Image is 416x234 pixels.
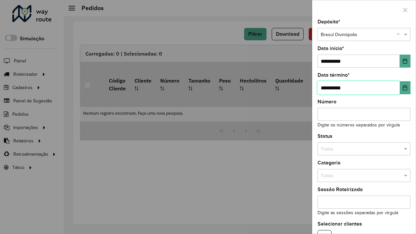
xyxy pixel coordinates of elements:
label: Data término [318,71,350,79]
label: Selecionar clientes [318,220,362,228]
label: Depósito [318,18,340,26]
small: Digite as sessões separadas por vírgula [318,210,398,215]
label: Status [318,132,332,140]
label: Número [318,98,336,106]
label: Sessão Roteirizado [318,186,363,193]
small: Digite os números separados por vírgula [318,123,400,127]
label: Categoria [318,159,341,167]
button: Choose Date [400,55,410,68]
span: Clear all [397,31,402,38]
button: Choose Date [400,81,410,94]
label: Data início [318,45,344,52]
